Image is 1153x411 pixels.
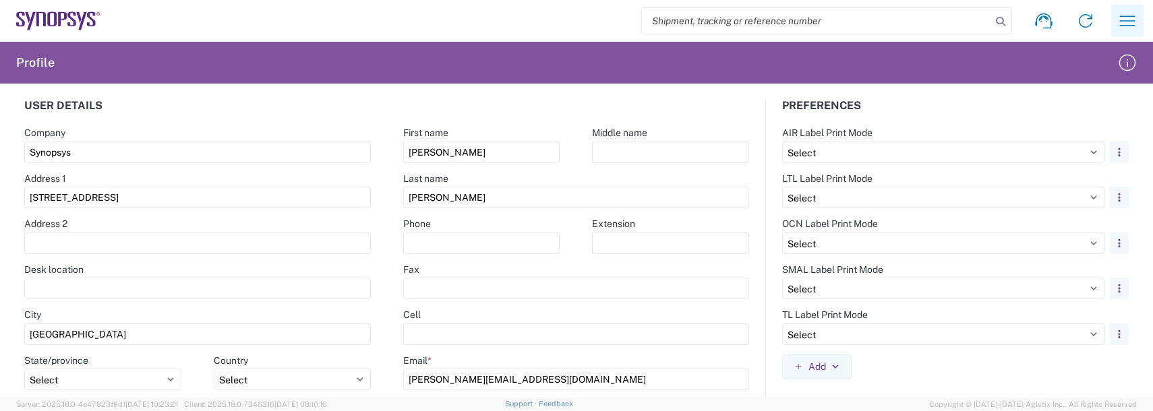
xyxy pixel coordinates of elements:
[24,309,41,321] label: City
[782,263,883,276] label: SMAL Label Print Mode
[782,354,851,379] button: Add
[782,218,878,230] label: OCN Label Print Mode
[782,127,873,139] label: AIR Label Print Mode
[403,172,448,185] label: Last name
[403,309,421,321] label: Cell
[184,400,327,408] span: Client: 2025.18.0-7346316
[505,400,539,408] a: Support
[125,400,178,408] span: [DATE] 10:23:21
[539,400,573,408] a: Feedback
[403,354,432,367] label: Email
[403,218,431,230] label: Phone
[24,172,66,185] label: Address 1
[766,100,1145,127] div: Preferences
[642,8,991,34] input: Shipment, tracking or reference number
[592,127,647,139] label: Middle name
[592,218,635,230] label: Extension
[782,172,873,185] label: LTL Label Print Mode
[929,398,1137,410] span: Copyright © [DATE]-[DATE] Agistix Inc., All Rights Reserved
[8,100,387,127] div: User details
[274,400,327,408] span: [DATE] 08:10:16
[16,400,178,408] span: Server: 2025.18.0-4e47823f9d1
[782,309,868,321] label: TL Label Print Mode
[24,354,88,367] label: State/province
[403,263,419,276] label: Fax
[214,354,248,367] label: Country
[24,218,67,230] label: Address 2
[403,127,448,139] label: First name
[24,127,65,139] label: Company
[24,263,84,276] label: Desk location
[16,55,55,71] h2: Profile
